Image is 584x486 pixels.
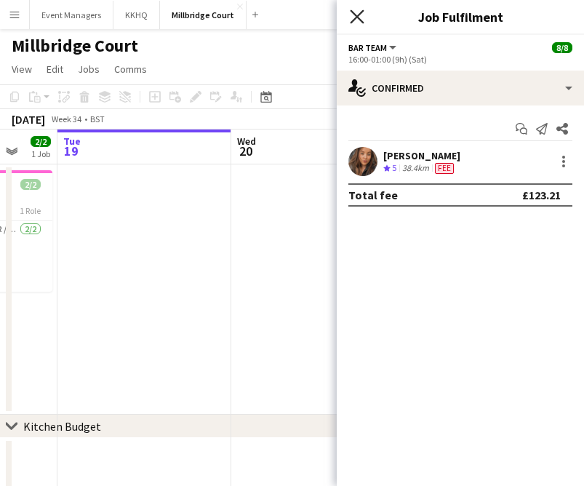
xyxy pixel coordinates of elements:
div: [PERSON_NAME] [383,149,460,162]
span: 2/2 [20,179,41,190]
button: Bar Team [348,42,399,53]
div: BST [90,113,105,124]
span: 8/8 [552,42,572,53]
span: 1 Role [20,205,41,216]
div: Confirmed [337,71,584,105]
span: Fee [435,163,454,174]
span: Bar Team [348,42,387,53]
button: KKHQ [113,1,160,29]
span: 5 [392,162,396,173]
a: Edit [41,60,69,79]
span: Wed [237,135,256,148]
span: 19 [61,143,81,159]
h1: Millbridge Court [12,35,138,57]
div: 16:00-01:00 (9h) (Sat) [348,54,572,65]
div: £123.21 [522,188,561,202]
div: Total fee [348,188,398,202]
div: Kitchen Budget [23,419,101,434]
a: View [6,60,38,79]
span: Edit [47,63,63,76]
div: 1 Job [31,148,50,159]
span: Week 34 [48,113,84,124]
button: Millbridge Court [160,1,247,29]
div: 38.4km [399,162,432,175]
h3: Job Fulfilment [337,7,584,26]
span: View [12,63,32,76]
div: Crew has different fees then in role [432,162,457,175]
span: Comms [114,63,147,76]
button: Event Managers [30,1,113,29]
span: 2/2 [31,136,51,147]
a: Comms [108,60,153,79]
div: [DATE] [12,112,45,127]
a: Jobs [72,60,105,79]
span: Jobs [78,63,100,76]
span: Tue [63,135,81,148]
span: 20 [235,143,256,159]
